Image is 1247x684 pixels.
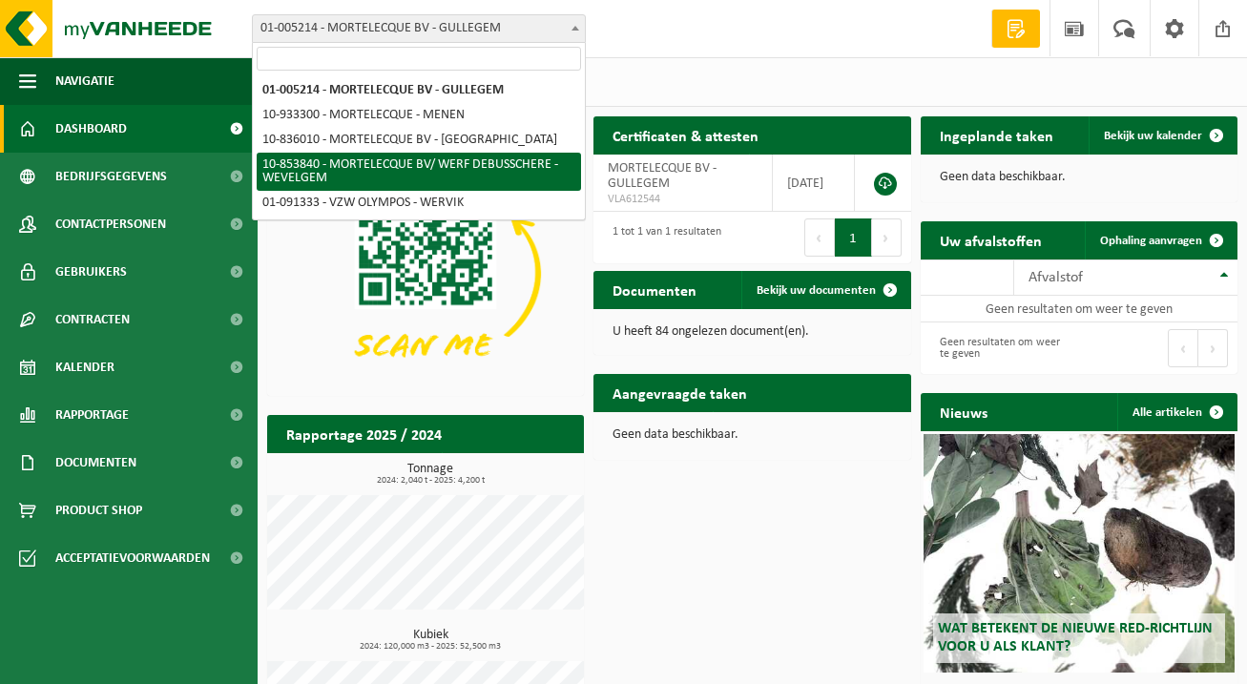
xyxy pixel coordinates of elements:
h2: Aangevraagde taken [593,374,766,411]
td: [DATE] [773,155,855,212]
h2: Rapportage 2025 / 2024 [267,415,461,452]
span: MORTELECQUE BV - GULLEGEM [608,161,717,191]
li: 10-836010 - MORTELECQUE BV - [GEOGRAPHIC_DATA] [257,128,581,153]
span: Gebruikers [55,248,127,296]
span: 2024: 120,000 m3 - 2025: 52,500 m3 [277,642,584,652]
h2: Nieuws [921,393,1007,430]
h2: Documenten [593,271,716,308]
span: VLA612544 [608,192,758,207]
div: 1 tot 1 van 1 resultaten [603,217,721,259]
span: Ophaling aanvragen [1100,235,1202,247]
span: Product Shop [55,487,142,534]
span: Wat betekent de nieuwe RED-richtlijn voor u als klant? [938,621,1213,654]
h2: Ingeplande taken [921,116,1072,154]
span: Bekijk uw documenten [757,284,876,297]
img: Download de VHEPlus App [267,155,584,392]
div: Geen resultaten om weer te geven [930,327,1070,369]
span: Bedrijfsgegevens [55,153,167,200]
span: Kalender [55,343,114,391]
span: 2024: 2,040 t - 2025: 4,200 t [277,476,584,486]
span: Bekijk uw kalender [1104,130,1202,142]
h2: Certificaten & attesten [593,116,778,154]
span: 01-005214 - MORTELECQUE BV - GULLEGEM [252,14,586,43]
span: Contactpersonen [55,200,166,248]
button: 1 [835,218,872,257]
h3: Tonnage [277,463,584,486]
p: U heeft 84 ongelezen document(en). [613,325,891,339]
p: Geen data beschikbaar. [940,171,1218,184]
span: Dashboard [55,105,127,153]
a: Alle artikelen [1117,393,1236,431]
li: 01-091333 - VZW OLYMPOS - WERVIK [257,191,581,216]
span: 01-005214 - MORTELECQUE BV - GULLEGEM [253,15,585,42]
a: Wat betekent de nieuwe RED-richtlijn voor u als klant? [924,434,1235,673]
a: Bekijk uw documenten [741,271,909,309]
h2: Uw afvalstoffen [921,221,1061,259]
span: Navigatie [55,57,114,105]
p: Geen data beschikbaar. [613,428,891,442]
a: Bekijk rapportage [442,452,582,490]
li: 10-853840 - MORTELECQUE BV/ WERF DEBUSSCHERE - WEVELGEM [257,153,581,191]
button: Next [1198,329,1228,367]
span: Contracten [55,296,130,343]
button: Previous [1168,329,1198,367]
span: Documenten [55,439,136,487]
td: Geen resultaten om weer te geven [921,296,1237,322]
button: Next [872,218,902,257]
span: Acceptatievoorwaarden [55,534,210,582]
a: Bekijk uw kalender [1089,116,1236,155]
li: 10-933300 - MORTELECQUE - MENEN [257,103,581,128]
li: 01-005214 - MORTELECQUE BV - GULLEGEM [257,78,581,103]
h3: Kubiek [277,629,584,652]
span: Rapportage [55,391,129,439]
button: Previous [804,218,835,257]
span: Afvalstof [1029,270,1083,285]
a: Ophaling aanvragen [1085,221,1236,259]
